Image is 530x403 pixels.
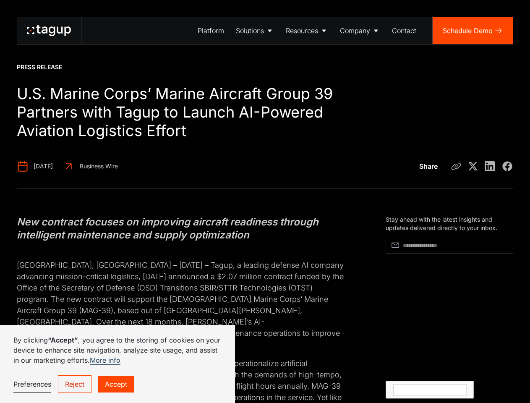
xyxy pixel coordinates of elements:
[80,162,118,170] div: Business Wire
[419,161,438,171] div: Share
[433,17,513,44] a: Schedule Demo
[90,356,120,365] a: More info
[17,248,345,350] p: [GEOGRAPHIC_DATA], [GEOGRAPHIC_DATA] – [DATE] – Tagup, a leading defense AI company advancing mis...
[236,26,264,36] div: Solutions
[48,336,78,344] strong: “Accept”
[340,26,370,36] div: Company
[34,162,53,170] div: [DATE]
[386,17,422,44] a: Contact
[63,160,118,172] a: Business Wire
[443,26,493,36] div: Schedule Demo
[13,376,51,393] a: Preferences
[280,17,334,44] a: Resources
[98,376,134,393] a: Accept
[17,85,350,140] h1: U.S. Marine Corps’ Marine Aircraft Group 39 Partners with Tagup to Launch AI-Powered Aviation Log...
[386,215,513,232] div: Stay ahead with the latest insights and updates delivered directly to your inbox.
[13,335,222,365] p: By clicking , you agree to the storing of cookies on your device to enhance site navigation, anal...
[192,17,230,44] a: Platform
[17,63,62,71] div: Press Release
[334,17,386,44] a: Company
[17,216,319,241] em: New contract focuses on improving aircraft readiness through intelligent maintenance and supply o...
[286,26,318,36] div: Resources
[58,375,91,393] a: Reject
[198,26,224,36] div: Platform
[392,26,416,36] div: Contact
[230,17,280,44] a: Solutions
